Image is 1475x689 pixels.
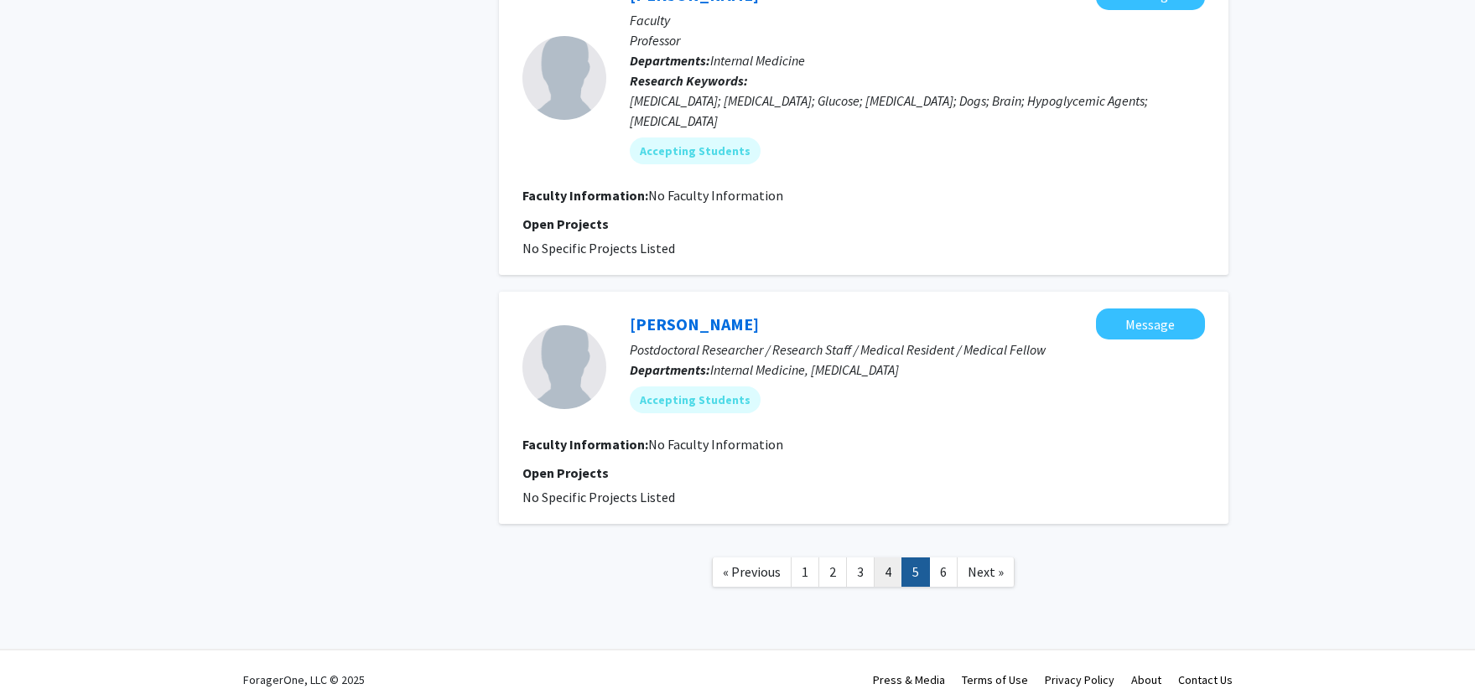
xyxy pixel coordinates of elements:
[901,557,930,587] a: 5
[968,563,1004,580] span: Next »
[522,436,648,453] b: Faculty Information:
[630,10,1205,30] p: Faculty
[1178,672,1233,687] a: Contact Us
[874,557,902,587] a: 4
[929,557,958,587] a: 6
[522,214,1205,234] p: Open Projects
[499,541,1228,609] nav: Page navigation
[630,52,710,69] b: Departments:
[630,339,1205,360] p: Postdoctoral Researcher / Research Staff / Medical Resident / Medical Fellow
[630,91,1205,131] div: [MEDICAL_DATA]; [MEDICAL_DATA]; Glucose; [MEDICAL_DATA]; Dogs; Brain; Hypoglycemic Agents; [MEDIC...
[630,313,759,334] a: [PERSON_NAME]
[1096,308,1205,339] button: Message Jennifer Isaacs
[962,672,1028,687] a: Terms of Use
[818,557,847,587] a: 2
[712,557,792,587] a: Previous
[522,240,675,256] span: No Specific Projects Listed
[630,386,761,413] mat-chip: Accepting Students
[13,614,71,676] iframe: Chat
[1045,672,1114,687] a: Privacy Policy
[791,557,819,587] a: 1
[522,463,1205,483] p: Open Projects
[846,557,875,587] a: 3
[957,557,1015,587] a: Next
[522,187,648,204] b: Faculty Information:
[710,361,899,378] span: Internal Medicine, [MEDICAL_DATA]
[648,187,783,204] span: No Faculty Information
[710,52,805,69] span: Internal Medicine
[630,30,1205,50] p: Professor
[723,563,781,580] span: « Previous
[630,137,761,164] mat-chip: Accepting Students
[522,489,675,505] span: No Specific Projects Listed
[873,672,945,687] a: Press & Media
[630,72,748,89] b: Research Keywords:
[648,436,783,453] span: No Faculty Information
[630,361,710,378] b: Departments:
[1131,672,1161,687] a: About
